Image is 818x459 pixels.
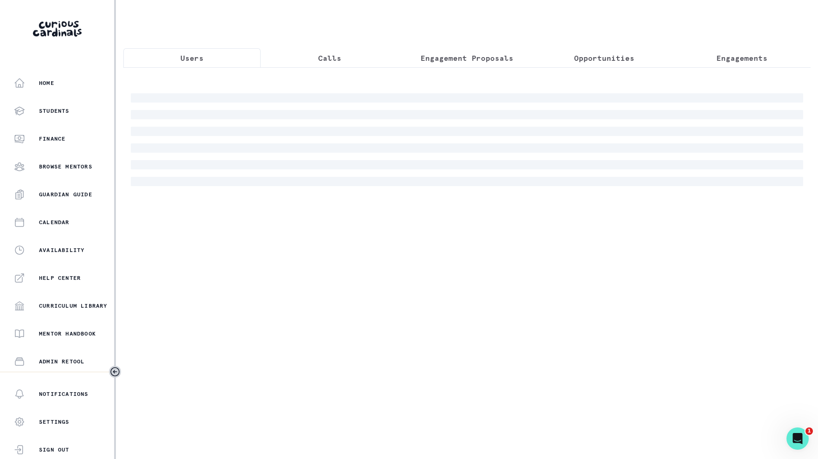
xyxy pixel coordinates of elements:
[39,135,65,142] p: Finance
[39,390,89,398] p: Notifications
[180,52,204,64] p: Users
[574,52,634,64] p: Opportunities
[39,446,70,453] p: Sign Out
[39,302,108,310] p: Curriculum Library
[39,358,84,365] p: Admin Retool
[39,418,70,426] p: Settings
[39,274,81,282] p: Help Center
[39,246,84,254] p: Availability
[421,52,513,64] p: Engagement Proposals
[33,21,82,37] img: Curious Cardinals Logo
[39,330,96,337] p: Mentor Handbook
[39,219,70,226] p: Calendar
[805,427,813,435] span: 1
[39,107,70,115] p: Students
[39,79,54,87] p: Home
[39,163,92,170] p: Browse Mentors
[318,52,341,64] p: Calls
[716,52,767,64] p: Engagements
[39,191,92,198] p: Guardian Guide
[109,366,121,378] button: Toggle sidebar
[786,427,809,450] iframe: Intercom live chat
